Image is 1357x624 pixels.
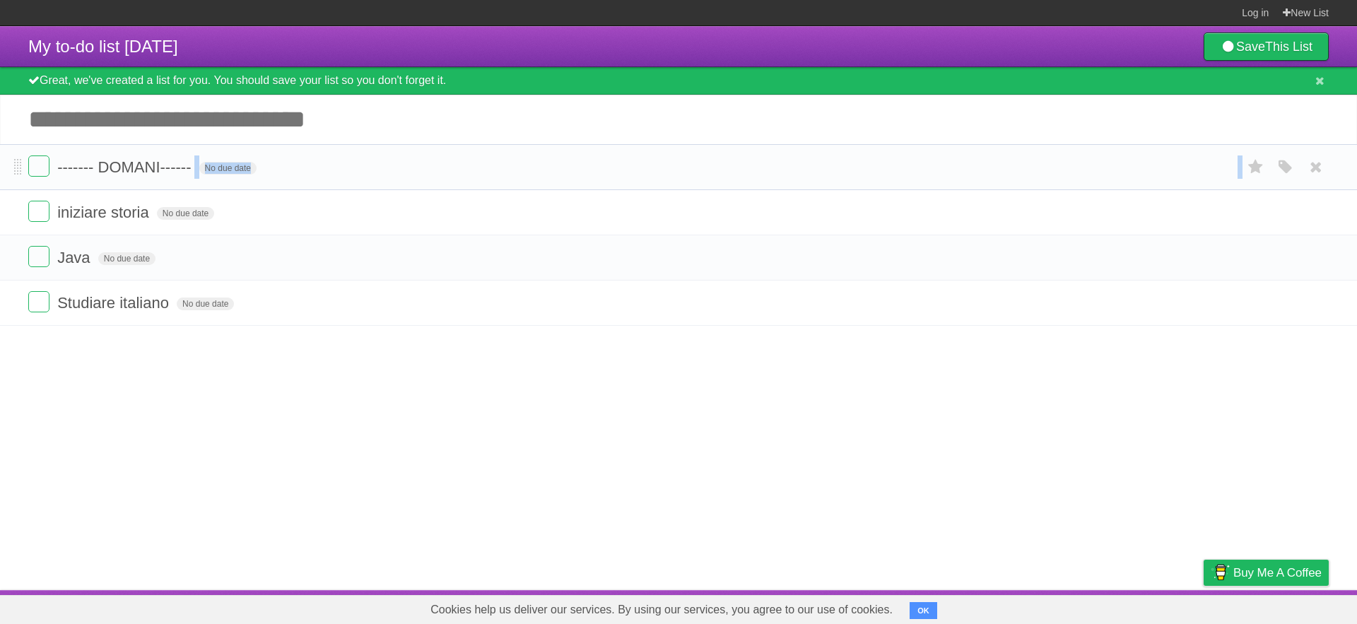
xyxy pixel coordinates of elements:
img: Buy me a coffee [1211,560,1230,584]
a: Suggest a feature [1240,594,1329,620]
span: No due date [199,162,257,175]
span: ------- DOMANI------ [57,158,194,176]
label: Done [28,155,49,177]
span: Java [57,249,93,266]
span: Studiare italiano [57,294,172,312]
span: My to-do list [DATE] [28,37,178,56]
span: iniziare storia [57,204,153,221]
button: OK [910,602,937,619]
label: Done [28,201,49,222]
a: Privacy [1185,594,1222,620]
a: Developers [1062,594,1120,620]
a: About [1016,594,1045,620]
a: SaveThis List [1204,33,1329,61]
a: Buy me a coffee [1204,560,1329,586]
span: Buy me a coffee [1233,560,1322,585]
span: Cookies help us deliver our services. By using our services, you agree to our use of cookies. [416,596,907,624]
b: This List [1265,40,1312,54]
span: No due date [157,207,214,220]
span: No due date [98,252,155,265]
label: Done [28,291,49,312]
span: No due date [177,298,234,310]
a: Terms [1137,594,1168,620]
label: Star task [1243,155,1269,179]
label: Done [28,246,49,267]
